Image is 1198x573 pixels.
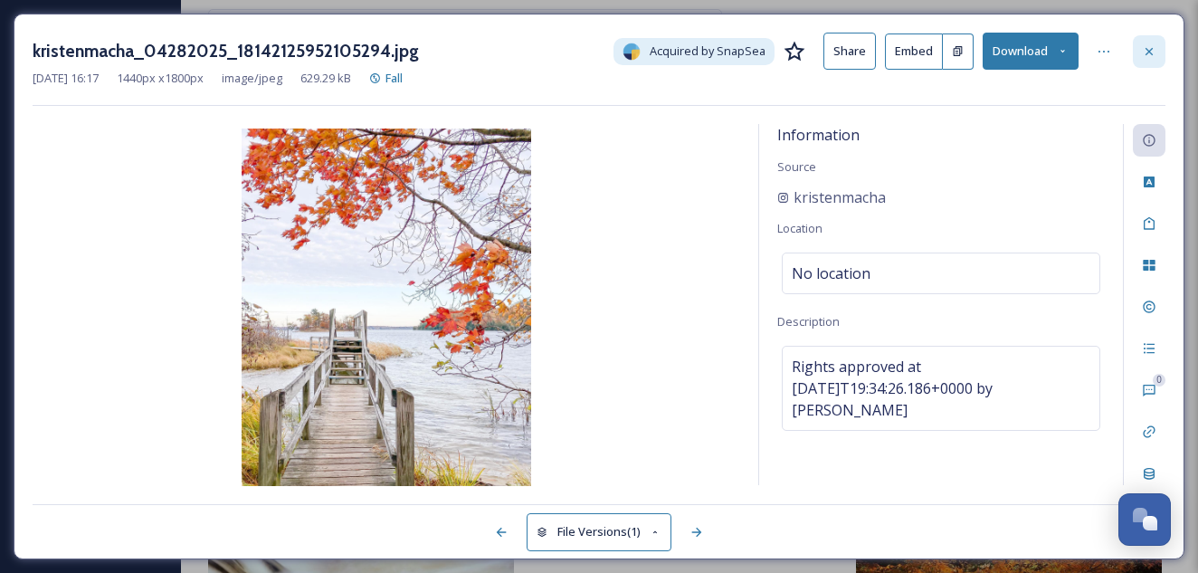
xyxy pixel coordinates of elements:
[794,186,886,208] span: kristenmacha
[777,186,886,208] a: kristenmacha
[33,129,740,490] img: 1AtZo8pRqlW-J_XVCoh1AyiR1KPdp3xMQ.jpg
[885,33,943,70] button: Embed
[777,313,840,329] span: Description
[777,125,860,145] span: Information
[117,70,204,87] span: 1440 px x 1800 px
[222,70,282,87] span: image/jpeg
[1118,493,1171,546] button: Open Chat
[792,356,1090,421] span: Rights approved at [DATE]T19:34:26.186+0000 by [PERSON_NAME]
[33,70,99,87] span: [DATE] 16:17
[1153,374,1165,387] div: 0
[300,70,351,87] span: 629.29 kB
[623,43,641,61] img: snapsea-logo.png
[777,158,816,175] span: Source
[33,38,419,64] h3: kristenmacha_04282025_18142125952105294.jpg
[650,43,765,60] span: Acquired by SnapSea
[823,33,876,70] button: Share
[792,263,870,284] span: No location
[527,513,671,550] button: File Versions(1)
[983,33,1079,70] button: Download
[777,220,822,236] span: Location
[385,70,403,86] span: Fall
